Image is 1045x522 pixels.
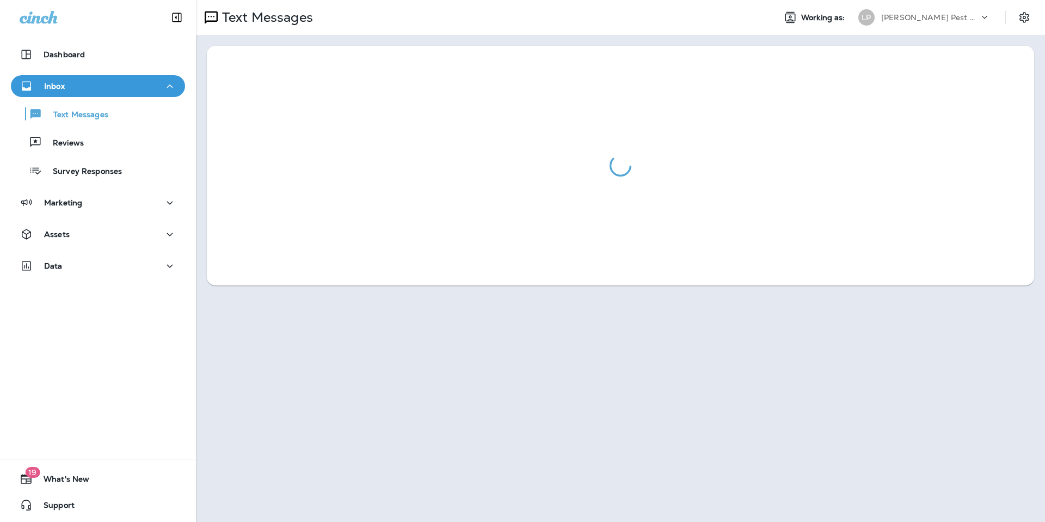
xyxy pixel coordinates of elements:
[881,13,979,22] p: [PERSON_NAME] Pest Control
[44,230,70,239] p: Assets
[11,255,185,277] button: Data
[11,223,185,245] button: Assets
[858,9,875,26] div: LP
[11,192,185,214] button: Marketing
[44,198,82,207] p: Marketing
[801,13,847,22] span: Working as:
[218,9,313,26] p: Text Messages
[44,82,65,90] p: Inbox
[162,7,192,28] button: Collapse Sidebar
[44,262,63,270] p: Data
[42,138,84,149] p: Reviews
[11,468,185,490] button: 19What's New
[11,131,185,154] button: Reviews
[33,501,75,514] span: Support
[44,50,85,59] p: Dashboard
[11,159,185,182] button: Survey Responses
[11,494,185,516] button: Support
[11,44,185,65] button: Dashboard
[11,102,185,125] button: Text Messages
[25,467,40,478] span: 19
[33,475,89,488] span: What's New
[11,75,185,97] button: Inbox
[42,167,122,177] p: Survey Responses
[42,110,108,120] p: Text Messages
[1015,8,1034,27] button: Settings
